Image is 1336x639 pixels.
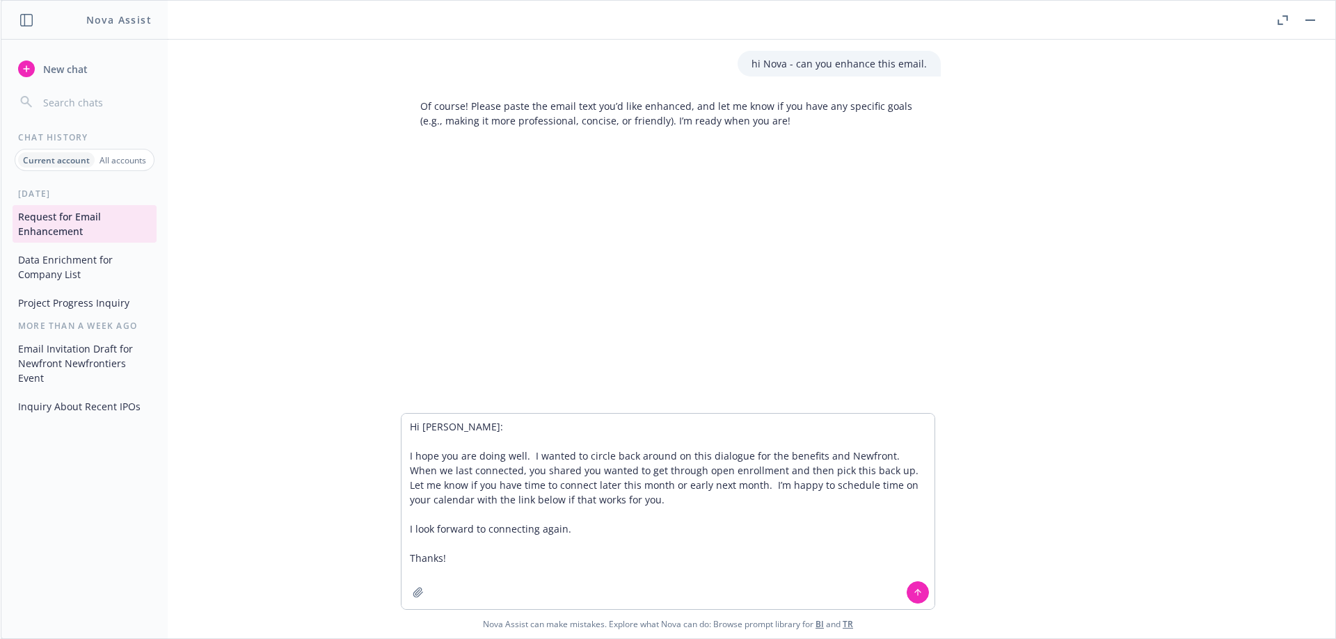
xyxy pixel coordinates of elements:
[13,291,157,314] button: Project Progress Inquiry
[100,154,146,166] p: All accounts
[483,610,853,638] span: Nova Assist can make mistakes. Explore what Nova can do: Browse prompt library for and
[843,618,853,630] a: TR
[40,92,151,112] input: Search chats
[13,205,157,243] button: Request for Email Enhancement
[13,56,157,81] button: New chat
[420,99,927,128] p: Of course! Please paste the email text you’d like enhanced, and let me know if you have any speci...
[401,414,935,609] textarea: Hi [PERSON_NAME]: I hope you are doing well. I wanted to circle back around on this dialogue for ...
[816,618,824,630] a: BI
[751,56,927,71] p: hi Nova - can you enhance this email.
[13,395,157,418] button: Inquiry About Recent IPOs
[23,154,90,166] p: Current account
[40,62,88,76] span: New chat
[1,188,168,200] div: [DATE]
[86,13,152,27] h1: Nova Assist
[1,320,168,332] div: More than a week ago
[13,248,157,286] button: Data Enrichment for Company List
[13,337,157,389] button: Email Invitation Draft for Newfront Newfrontiers Event
[1,131,168,143] div: Chat History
